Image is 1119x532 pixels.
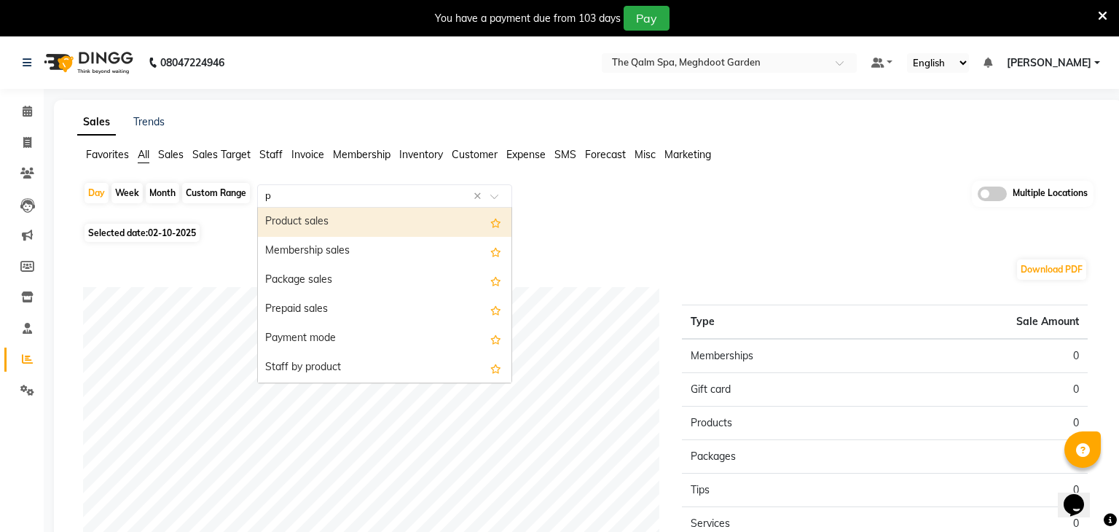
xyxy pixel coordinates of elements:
span: Add this report to Favorites List [490,214,501,231]
div: Prepaid sales [258,295,511,324]
div: Product sales [258,208,511,237]
div: Staff by product [258,353,511,383]
span: Multiple Locations [1013,187,1088,201]
td: 0 [884,339,1088,373]
b: 08047224946 [160,42,224,83]
td: Memberships [682,339,885,373]
span: All [138,148,149,161]
span: Membership [333,148,390,161]
span: Add this report to Favorites List [490,330,501,348]
td: Gift card [682,373,885,407]
div: You have a payment due from 103 days [435,11,621,26]
span: Forecast [585,148,626,161]
div: Custom Range [182,183,250,203]
ng-dropdown-panel: Options list [257,207,512,383]
span: Favorites [86,148,129,161]
td: Packages [682,440,885,474]
td: Tips [682,474,885,507]
div: Day [85,183,109,203]
button: Download PDF [1017,259,1086,280]
th: Type [682,305,885,340]
div: Week [111,183,143,203]
td: 0 [884,440,1088,474]
div: Membership sales [258,237,511,266]
span: Expense [506,148,546,161]
span: Misc [635,148,656,161]
td: 0 [884,407,1088,440]
button: Pay [624,6,670,31]
img: logo [37,42,137,83]
span: Invoice [291,148,324,161]
div: Package sales [258,266,511,295]
td: 0 [884,474,1088,507]
span: Clear all [474,189,486,204]
div: Month [146,183,179,203]
span: SMS [554,148,576,161]
span: Staff [259,148,283,161]
td: Products [682,407,885,440]
a: Sales [77,109,116,136]
span: Selected date: [85,224,200,242]
span: Add this report to Favorites List [490,359,501,377]
span: 02-10-2025 [148,227,196,238]
iframe: chat widget [1058,474,1104,517]
th: Sale Amount [884,305,1088,340]
div: Payment mode [258,324,511,353]
span: [PERSON_NAME] [1007,55,1091,71]
span: Add this report to Favorites List [490,301,501,318]
span: Sales [158,148,184,161]
span: Inventory [399,148,443,161]
a: Trends [133,115,165,128]
td: 0 [884,373,1088,407]
span: Customer [452,148,498,161]
span: Add this report to Favorites List [490,272,501,289]
span: Add this report to Favorites List [490,243,501,260]
span: Marketing [664,148,711,161]
span: Sales Target [192,148,251,161]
